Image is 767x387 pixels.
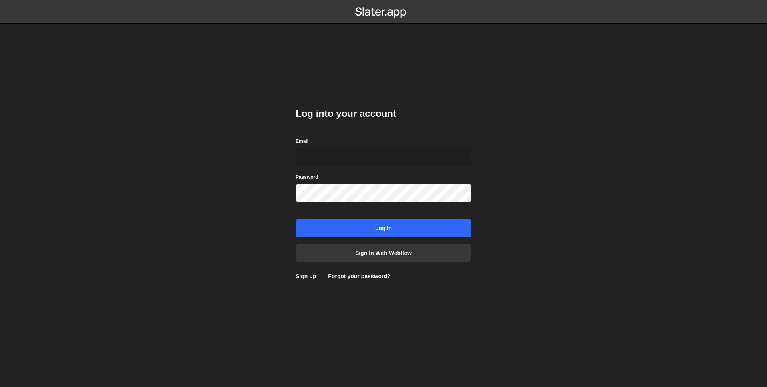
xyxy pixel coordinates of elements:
[296,273,316,279] a: Sign up
[296,137,308,145] label: Email
[296,107,471,120] h2: Log into your account
[296,219,471,237] input: Log in
[328,273,390,279] a: Forgot your password?
[296,173,318,181] label: Password
[296,244,471,262] a: Sign in with Webflow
